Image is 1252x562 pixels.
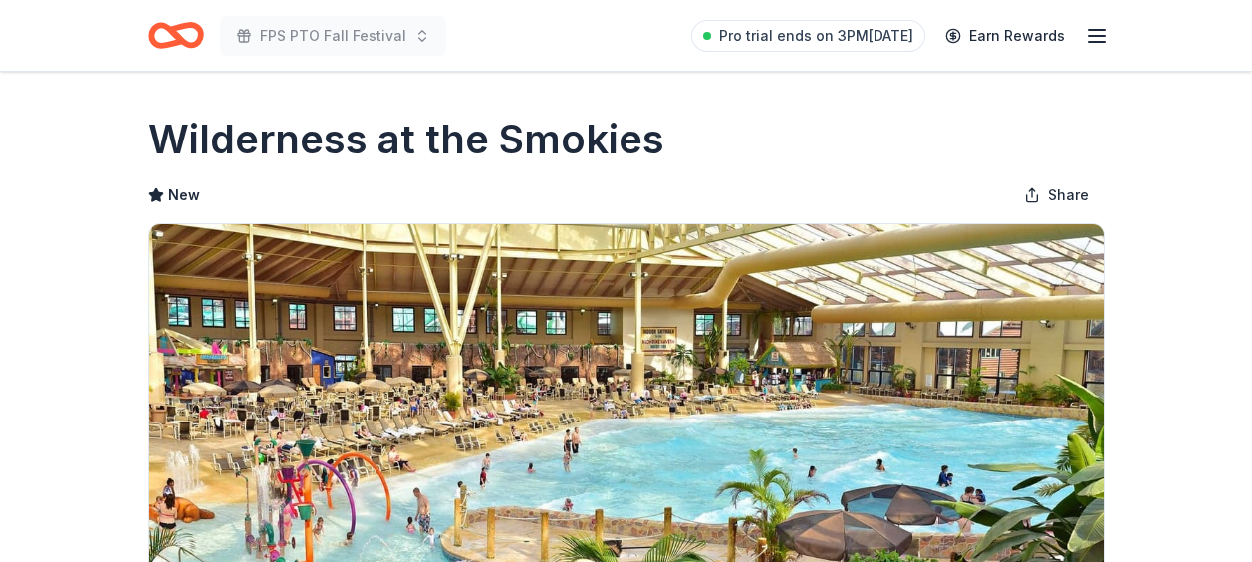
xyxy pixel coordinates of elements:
span: Share [1048,183,1089,207]
h1: Wilderness at the Smokies [148,112,664,167]
a: Pro trial ends on 3PM[DATE] [691,20,925,52]
span: New [168,183,200,207]
span: Pro trial ends on 3PM[DATE] [719,24,913,48]
a: Earn Rewards [933,18,1077,54]
button: Share [1008,175,1105,215]
a: Home [148,12,204,59]
span: FPS PTO Fall Festival [260,24,406,48]
button: FPS PTO Fall Festival [220,16,446,56]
